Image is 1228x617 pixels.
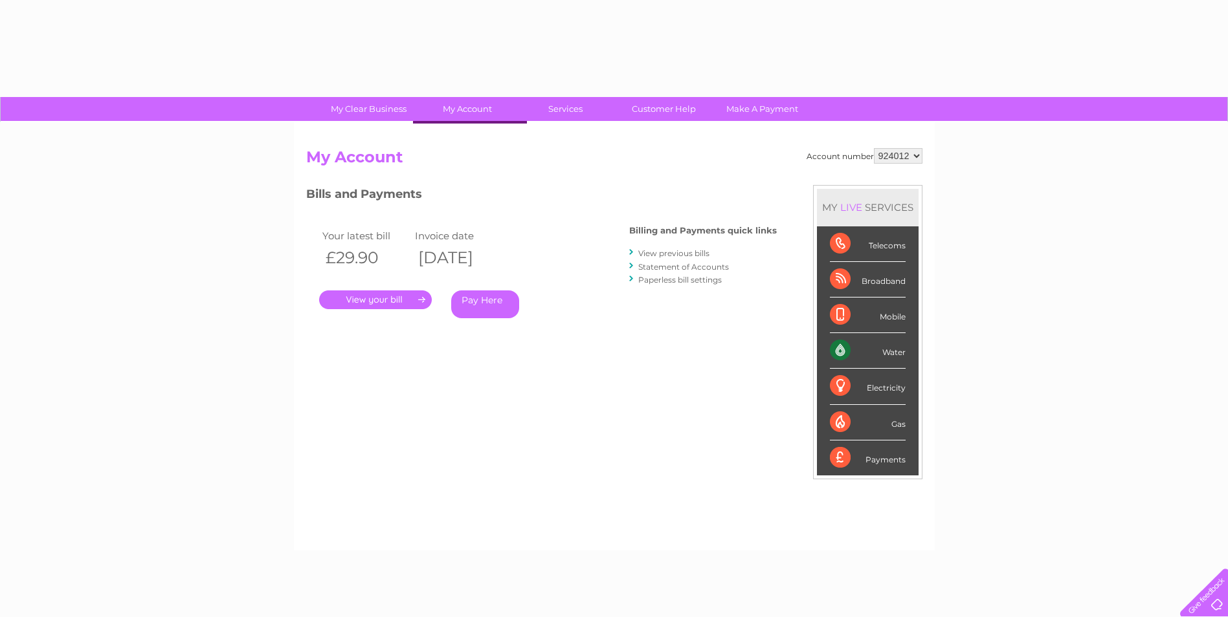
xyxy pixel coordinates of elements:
h4: Billing and Payments quick links [629,226,777,235]
h2: My Account [306,148,922,173]
td: Your latest bill [319,227,412,244]
a: My Clear Business [315,97,422,121]
a: Customer Help [610,97,717,121]
div: Payments [830,440,906,475]
div: Broadband [830,262,906,298]
div: MY SERVICES [817,189,919,226]
a: . [319,290,432,309]
th: £29.90 [319,244,412,271]
div: Gas [830,405,906,440]
a: My Account [414,97,520,121]
div: Mobile [830,298,906,333]
a: Make A Payment [709,97,816,121]
div: Electricity [830,369,906,404]
a: Paperless bill settings [638,275,722,285]
a: Statement of Accounts [638,262,729,272]
a: Services [512,97,619,121]
div: Telecoms [830,226,906,262]
td: Invoice date [412,227,505,244]
a: Pay Here [451,290,519,318]
th: [DATE] [412,244,505,271]
div: LIVE [838,201,865,213]
div: Water [830,333,906,369]
a: View previous bills [638,248,709,258]
h3: Bills and Payments [306,185,777,208]
div: Account number [807,148,922,164]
